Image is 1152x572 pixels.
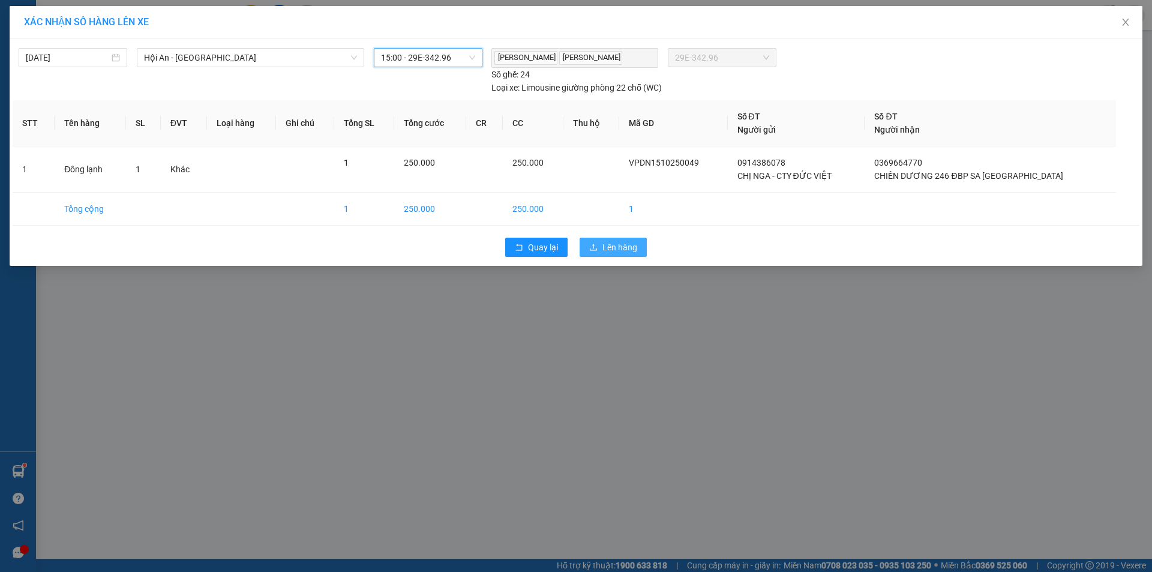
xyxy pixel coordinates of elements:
span: Số ghế: [491,68,518,81]
th: Ghi chú [276,100,334,146]
span: Người gửi [737,125,776,134]
strong: CHUYỂN PHÁT NHANH HK BUSLINES [64,10,146,49]
th: Tên hàng [55,100,126,146]
button: uploadLên hàng [580,238,647,257]
span: down [350,54,358,61]
th: Thu hộ [563,100,619,146]
td: Tổng cộng [55,193,126,226]
button: rollbackQuay lại [505,238,568,257]
span: SAPA, LÀO CAI ↔ [GEOGRAPHIC_DATA] [58,51,152,89]
div: 24 [491,68,530,81]
span: rollback [515,243,523,253]
th: Tổng cước [394,100,466,146]
span: [PERSON_NAME] [559,51,622,65]
span: Hội An - Hà Nội [144,49,357,67]
td: 1 [619,193,727,226]
span: Số ĐT [737,112,760,121]
th: Tổng SL [334,100,394,146]
span: 0369664770 [874,158,922,167]
input: 15/10/2025 [26,51,109,64]
td: Khác [161,146,207,193]
span: ↔ [GEOGRAPHIC_DATA] [62,70,152,89]
span: [PERSON_NAME] [494,51,557,65]
span: ↔ [GEOGRAPHIC_DATA] [58,61,152,89]
span: close [1121,17,1130,27]
span: Số ĐT [874,112,897,121]
img: logo [7,41,44,98]
span: XÁC NHẬN SỐ HÀNG LÊN XE [24,16,149,28]
span: CHỊ NGA - CTY ĐỨC VIỆT [737,171,832,181]
span: 250.000 [404,158,435,167]
span: 1 [344,158,349,167]
th: CC [503,100,564,146]
td: Đông lạnh [55,146,126,193]
span: 1 [136,164,140,174]
th: CR [466,100,502,146]
span: VPDN1510250049 [629,158,699,167]
span: 250.000 [512,158,544,167]
span: Người nhận [874,125,920,134]
td: 250.000 [503,193,564,226]
span: 15:00 - 29E-342.96 [381,49,475,67]
span: 0914386078 [737,158,785,167]
span: VPDN1510250049 [166,62,253,74]
span: 29E-342.96 [675,49,769,67]
button: Close [1109,6,1142,40]
th: STT [13,100,55,146]
td: 1 [334,193,394,226]
th: Mã GD [619,100,727,146]
span: CHIẾN DƯƠNG 246 ĐBP SA [GEOGRAPHIC_DATA] [874,171,1063,181]
span: Loại xe: [491,81,520,94]
th: Loại hàng [207,100,276,146]
td: 250.000 [394,193,466,226]
span: upload [589,243,598,253]
span: Lên hàng [602,241,637,254]
th: SL [126,100,161,146]
span: Quay lại [528,241,558,254]
div: Limousine giường phòng 22 chỗ (WC) [491,81,662,94]
td: 1 [13,146,55,193]
th: ĐVT [161,100,207,146]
